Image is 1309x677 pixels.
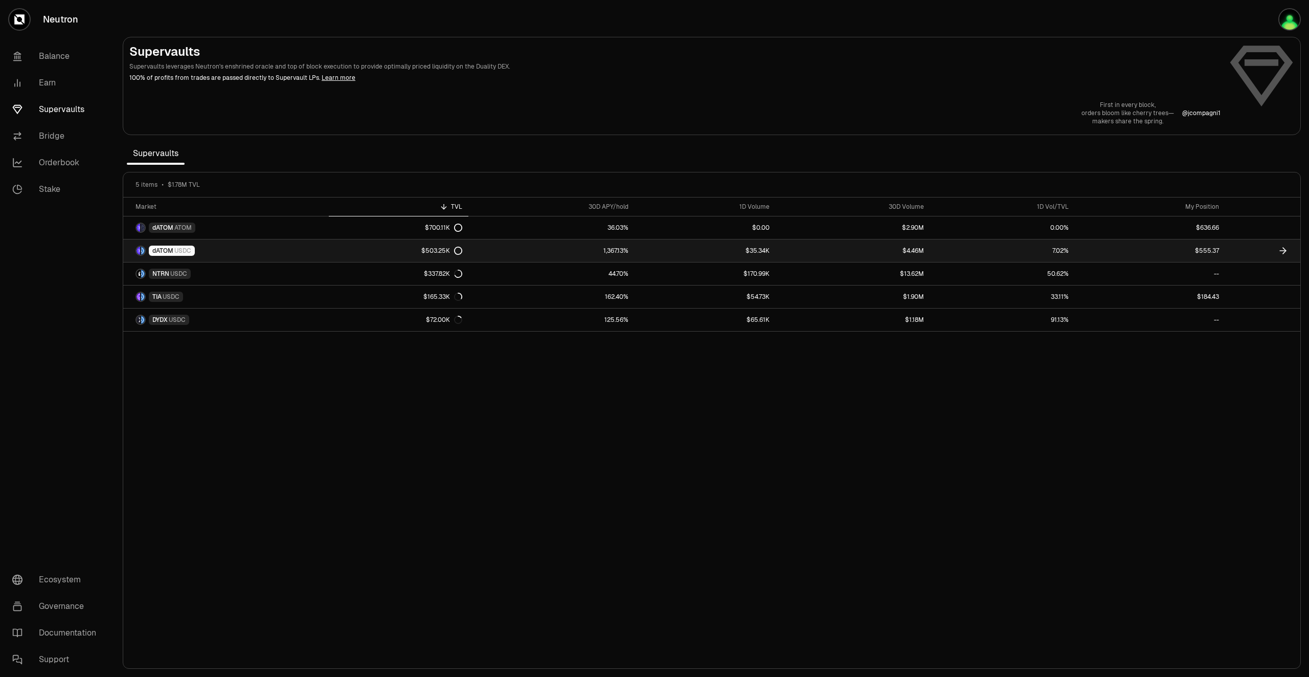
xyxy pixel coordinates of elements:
[329,286,468,308] a: $165.33K
[930,239,1075,262] a: 7.02%
[127,143,185,164] span: Supervaults
[141,316,145,324] img: USDC Logo
[141,270,145,278] img: USDC Logo
[152,247,173,255] span: dATOM
[635,216,776,239] a: $0.00
[930,286,1075,308] a: 33.11%
[141,247,145,255] img: USDC Logo
[426,316,462,324] div: $72.00K
[421,247,462,255] div: $503.25K
[123,286,329,308] a: TIA LogoUSDC LogoTIAUSDC
[141,224,145,232] img: ATOM Logo
[4,96,110,123] a: Supervaults
[1075,309,1225,331] a: --
[322,74,355,82] a: Learn more
[1081,117,1174,125] p: makers share the spring.
[930,309,1075,331] a: 91.13%
[4,123,110,149] a: Bridge
[776,216,930,239] a: $2.90M
[4,70,110,96] a: Earn
[424,270,462,278] div: $337.82K
[129,73,1221,82] p: 100% of profits from trades are passed directly to Supervault LPs.
[1075,263,1225,285] a: --
[641,203,770,211] div: 1D Volume
[329,263,468,285] a: $337.82K
[152,270,169,278] span: NTRN
[335,203,462,211] div: TVL
[4,176,110,203] a: Stake
[425,224,462,232] div: $700.11K
[4,566,110,593] a: Ecosystem
[782,203,924,211] div: 30D Volume
[329,239,468,262] a: $503.25K
[1075,286,1225,308] a: $184.43
[136,203,323,211] div: Market
[329,309,468,331] a: $72.00K
[776,263,930,285] a: $13.62M
[169,316,186,324] span: USDC
[4,620,110,646] a: Documentation
[152,293,162,301] span: TIA
[168,181,200,189] span: $1.78M TVL
[776,309,930,331] a: $1.18M
[635,309,776,331] a: $65.61K
[1081,101,1174,125] a: First in every block,orders bloom like cherry trees—makers share the spring.
[468,309,635,331] a: 125.56%
[137,224,140,232] img: dATOM Logo
[137,316,140,324] img: DYDX Logo
[123,216,329,239] a: dATOM LogoATOM LogodATOMATOM
[423,293,462,301] div: $165.33K
[468,286,635,308] a: 162.40%
[4,43,110,70] a: Balance
[137,270,140,278] img: NTRN Logo
[635,263,776,285] a: $170.99K
[137,293,140,301] img: TIA Logo
[930,216,1075,239] a: 0.00%
[123,263,329,285] a: NTRN LogoUSDC LogoNTRNUSDC
[141,293,145,301] img: USDC Logo
[1081,109,1174,117] p: orders bloom like cherry trees—
[776,286,930,308] a: $1.90M
[1081,203,1219,211] div: My Position
[776,239,930,262] a: $4.46M
[1075,239,1225,262] a: $555.37
[129,43,1221,60] h2: Supervaults
[1075,216,1225,239] a: $636.66
[4,593,110,620] a: Governance
[468,216,635,239] a: 36.03%
[936,203,1069,211] div: 1D Vol/TVL
[1279,9,1300,30] img: portefeuilleterra
[635,239,776,262] a: $35.34K
[123,239,329,262] a: dATOM LogoUSDC LogodATOMUSDC
[170,270,187,278] span: USDC
[329,216,468,239] a: $700.11K
[174,224,192,232] span: ATOM
[152,316,168,324] span: DYDX
[129,62,1221,71] p: Supervaults leverages Neutron's enshrined oracle and top of block execution to provide optimally ...
[163,293,179,301] span: USDC
[123,309,329,331] a: DYDX LogoUSDC LogoDYDXUSDC
[152,224,173,232] span: dATOM
[1182,109,1221,117] a: @jcompagni1
[930,263,1075,285] a: 50.62%
[136,181,157,189] span: 5 items
[174,247,191,255] span: USDC
[468,239,635,262] a: 1,367.13%
[468,263,635,285] a: 44.70%
[475,203,628,211] div: 30D APY/hold
[4,646,110,673] a: Support
[635,286,776,308] a: $54.73K
[137,247,140,255] img: dATOM Logo
[1081,101,1174,109] p: First in every block,
[4,149,110,176] a: Orderbook
[1182,109,1221,117] p: @ jcompagni1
